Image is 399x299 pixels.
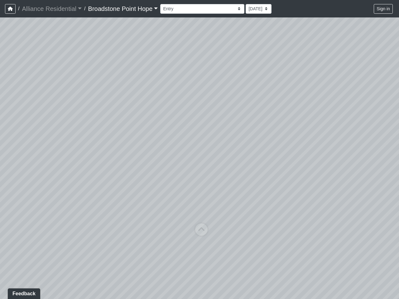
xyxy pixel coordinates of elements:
[82,2,88,15] span: /
[374,4,393,14] button: Sign in
[5,287,41,299] iframe: Ybug feedback widget
[22,2,82,15] a: Alliance Residential
[88,2,158,15] a: Broadstone Point Hope
[16,2,22,15] span: /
